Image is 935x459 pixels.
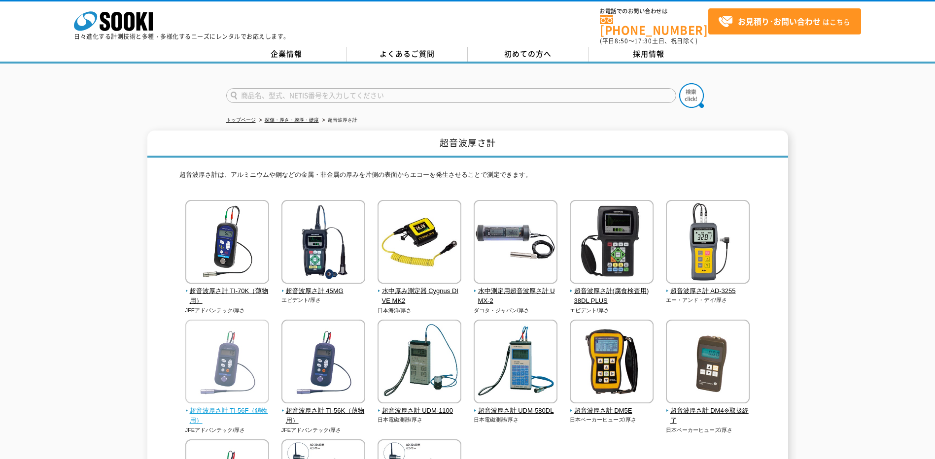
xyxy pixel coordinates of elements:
strong: お見積り･お問い合わせ [738,15,821,27]
a: 超音波厚さ計 UDM-580DL [474,396,558,416]
a: お見積り･お問い合わせはこちら [708,8,861,34]
p: 日本ベーカーヒューズ/厚さ [666,426,750,434]
h1: 超音波厚さ計 [147,131,788,158]
a: 超音波厚さ計 UDM-1100 [378,396,462,416]
a: 超音波厚さ計 TI-56F（鋳物用） [185,396,270,426]
p: エー・アンド・デイ/厚さ [666,296,750,304]
p: 日々進化する計測技術と多種・多様化するニーズにレンタルでお応えします。 [74,33,290,39]
a: 探傷・厚さ・膜厚・硬度 [265,117,319,123]
input: 商品名、型式、NETIS番号を入力してください [226,88,676,103]
a: 超音波厚さ計 DM5E [570,396,654,416]
span: 水中測定用超音波厚さ計 UMX-2 [474,286,558,307]
p: JFEアドバンテック/厚さ [185,306,270,315]
p: 日本ベーカーヒューズ/厚さ [570,416,654,424]
span: 超音波厚さ計 DM5E [570,406,654,416]
p: 日本電磁測器/厚さ [378,416,462,424]
span: 超音波厚さ計 TI-56K（薄物用） [281,406,366,426]
span: 8:50 [615,36,628,45]
a: 超音波厚さ計 45MG [281,277,366,296]
p: 日本電磁測器/厚さ [474,416,558,424]
img: 超音波厚さ計 AD-3255 [666,200,750,286]
span: 超音波厚さ計 UDM-580DL [474,406,558,416]
a: 超音波厚さ計 TI-70K（薄物用） [185,277,270,306]
img: 超音波厚さ計 45MG [281,200,365,286]
p: JFEアドバンテック/厚さ [281,426,366,434]
p: 超音波厚さ計は、アルミニウムや鋼などの金属・非金属の厚みを片側の表面からエコーを発生させることで測定できます。 [179,170,756,185]
span: 超音波厚さ計 TI-70K（薄物用） [185,286,270,307]
span: 超音波厚さ計 TI-56F（鋳物用） [185,406,270,426]
img: 超音波厚さ計(腐食検査用) 38DL PLUS [570,200,654,286]
a: 採用情報 [589,47,709,62]
p: 日本海洋/厚さ [378,306,462,315]
a: 超音波厚さ計 TI-56K（薄物用） [281,396,366,426]
span: 初めての方へ [504,48,552,59]
span: はこちら [718,14,850,29]
img: 水中厚み測定器 Cygnus DIVE MK2 [378,200,461,286]
span: 17:30 [634,36,652,45]
span: (平日 ～ 土日、祝日除く) [600,36,697,45]
span: お電話でのお問い合わせは [600,8,708,14]
img: 超音波厚さ計 UDM-1100 [378,320,461,406]
span: 超音波厚さ計 DM4※取扱終了 [666,406,750,426]
a: 水中測定用超音波厚さ計 UMX-2 [474,277,558,306]
span: 超音波厚さ計 UDM-1100 [378,406,462,416]
span: 水中厚み測定器 Cygnus DIVE MK2 [378,286,462,307]
img: 超音波厚さ計 DM5E [570,320,654,406]
p: エビデント/厚さ [570,306,654,315]
a: 超音波厚さ計(腐食検査用) 38DL PLUS [570,277,654,306]
li: 超音波厚さ計 [320,115,357,126]
img: 超音波厚さ計 DM4※取扱終了 [666,320,750,406]
span: 超音波厚さ計(腐食検査用) 38DL PLUS [570,286,654,307]
img: 超音波厚さ計 TI-70K（薄物用） [185,200,269,286]
a: 超音波厚さ計 DM4※取扱終了 [666,396,750,426]
img: 超音波厚さ計 TI-56F（鋳物用） [185,320,269,406]
a: 初めての方へ [468,47,589,62]
a: 水中厚み測定器 Cygnus DIVE MK2 [378,277,462,306]
p: ダコタ・ジャパン/厚さ [474,306,558,315]
img: 超音波厚さ計 UDM-580DL [474,320,557,406]
a: よくあるご質問 [347,47,468,62]
a: 企業情報 [226,47,347,62]
p: JFEアドバンテック/厚さ [185,426,270,434]
img: 水中測定用超音波厚さ計 UMX-2 [474,200,557,286]
img: 超音波厚さ計 TI-56K（薄物用） [281,320,365,406]
span: 超音波厚さ計 45MG [281,286,366,296]
span: 超音波厚さ計 AD-3255 [666,286,750,296]
a: トップページ [226,117,256,123]
a: 超音波厚さ計 AD-3255 [666,277,750,296]
img: btn_search.png [679,83,704,108]
p: エビデント/厚さ [281,296,366,304]
a: [PHONE_NUMBER] [600,15,708,35]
